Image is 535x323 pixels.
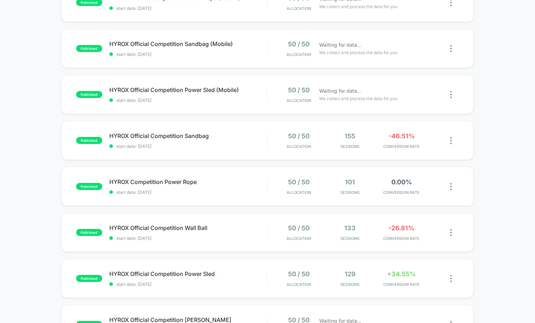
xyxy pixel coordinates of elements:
span: 50 / 50 [288,178,310,186]
span: Allocation [287,282,311,287]
img: close [450,91,452,98]
span: 50 / 50 [288,224,310,232]
span: start date: [DATE] [109,144,267,149]
span: CONVERSION RATE [378,190,425,195]
span: published [76,275,102,282]
span: HYROX Official Competition Sandbag [109,132,267,139]
img: close [450,45,452,52]
span: 129 [345,270,356,278]
span: published [76,183,102,190]
span: start date: [DATE] [109,98,267,103]
span: +34.55% [387,270,416,278]
span: HYROX Official Competition Power Sled [109,270,267,277]
span: Sessions [326,144,374,149]
span: HYROX Competition Power Rope [109,178,267,185]
span: 101 [345,178,355,186]
span: Sessions [326,236,374,241]
span: start date: [DATE] [109,190,267,195]
span: HYROX Official Competition Power Sled (Mobile) [109,86,267,93]
span: 0.00% [391,178,412,186]
span: start date: [DATE] [109,282,267,287]
span: 155 [345,132,355,140]
span: published [76,229,102,236]
span: start date: [DATE] [109,52,267,57]
span: Waiting for data... [319,87,361,95]
img: close [450,183,452,190]
span: 133 [344,224,356,232]
span: published [76,91,102,98]
span: Sessions [326,282,374,287]
span: 50 / 50 [288,40,310,48]
img: close [450,229,452,236]
span: 50 / 50 [288,132,310,140]
span: Allocation [287,190,311,195]
img: close [450,275,452,282]
span: Sessions [326,190,374,195]
span: We collect and process the data for you [319,95,397,102]
span: Allocation [287,236,311,241]
span: CONVERSION RATE [378,144,425,149]
span: Allocation [287,6,311,11]
span: We collect and process the data for you [319,3,397,10]
span: HYROX Official Competition Wall Ball [109,224,267,231]
img: close [450,137,452,144]
span: Waiting for data... [319,41,361,49]
span: 50 / 50 [288,86,310,94]
span: published [76,45,102,52]
span: We collect and process the data for you [319,49,397,56]
span: -26.81% [389,224,414,232]
span: start date: [DATE] [109,236,267,241]
span: CONVERSION RATE [378,282,425,287]
span: 50 / 50 [288,270,310,278]
span: published [76,137,102,144]
span: Allocation [287,144,311,149]
span: start date: [DATE] [109,6,267,11]
span: -46.51% [389,132,415,140]
span: CONVERSION RATE [378,236,425,241]
span: HYROX Official Competition Sandbag (Mobile) [109,40,267,47]
span: Allocation [287,98,311,103]
span: Allocation [287,52,311,57]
